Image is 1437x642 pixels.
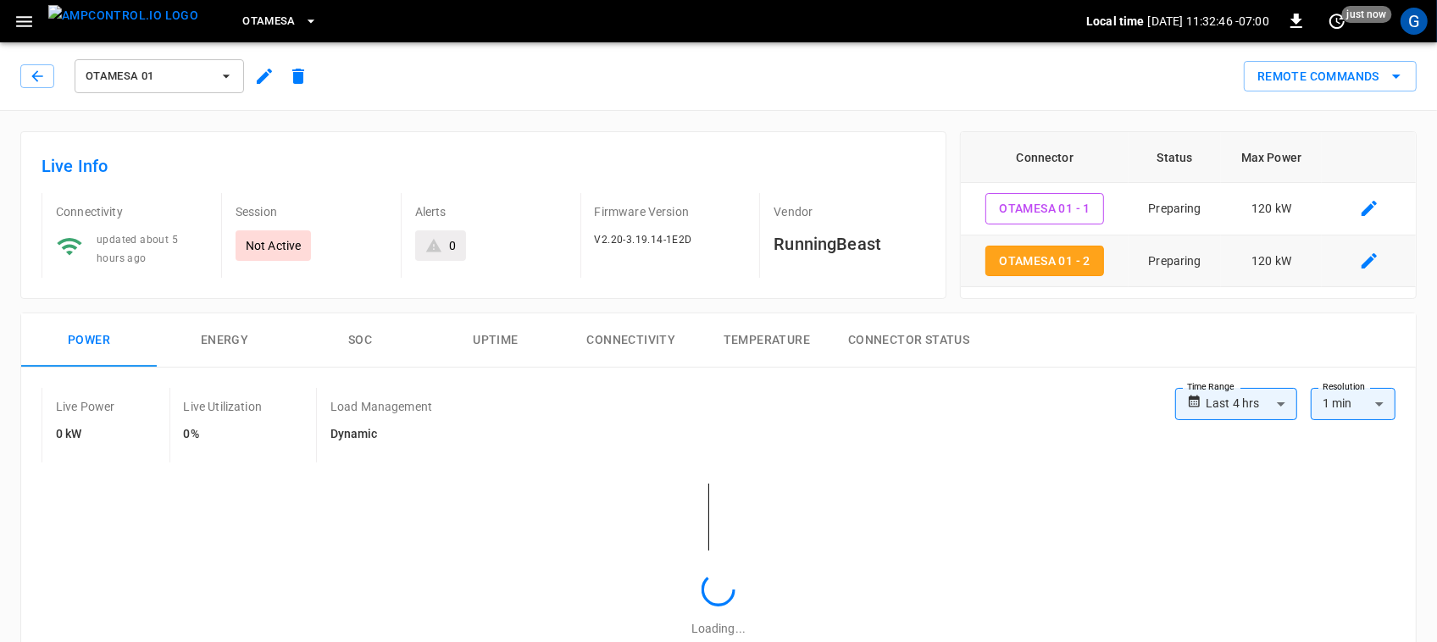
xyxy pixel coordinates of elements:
[97,234,178,264] span: updated about 5 hours ago
[774,203,925,220] p: Vendor
[1311,388,1395,420] div: 1 min
[184,398,262,415] p: Live Utilization
[1187,380,1234,394] label: Time Range
[1221,183,1322,235] td: 120 kW
[42,152,925,180] h6: Live Info
[699,313,835,368] button: Temperature
[1401,8,1428,35] div: profile-icon
[56,425,115,444] h6: 0 kW
[1342,6,1392,23] span: just now
[985,246,1104,277] button: OtaMesa 01 - 2
[330,425,432,444] h6: Dynamic
[985,193,1104,224] button: OtaMesa 01 - 1
[242,12,296,31] span: OtaMesa
[56,203,208,220] p: Connectivity
[961,132,1129,183] th: Connector
[236,5,325,38] button: OtaMesa
[595,234,692,246] span: V2.20-3.19.14-1E2D
[961,132,1416,287] table: connector table
[86,67,211,86] span: OtaMesa 01
[75,59,244,93] button: OtaMesa 01
[691,622,746,635] span: Loading...
[1323,8,1351,35] button: set refresh interval
[157,313,292,368] button: Energy
[835,313,983,368] button: Connector Status
[1323,380,1365,394] label: Resolution
[428,313,563,368] button: Uptime
[236,203,387,220] p: Session
[1129,183,1221,235] td: Preparing
[56,398,115,415] p: Live Power
[292,313,428,368] button: SOC
[1129,132,1221,183] th: Status
[563,313,699,368] button: Connectivity
[1148,13,1269,30] p: [DATE] 11:32:46 -07:00
[246,237,302,254] p: Not Active
[595,203,746,220] p: Firmware Version
[1206,388,1297,420] div: Last 4 hrs
[449,237,456,254] div: 0
[1221,132,1322,183] th: Max Power
[21,313,157,368] button: Power
[330,398,432,415] p: Load Management
[415,203,567,220] p: Alerts
[48,5,198,26] img: ampcontrol.io logo
[774,230,925,257] h6: RunningBeast
[184,425,262,444] h6: 0%
[1244,61,1417,92] button: Remote Commands
[1086,13,1145,30] p: Local time
[1129,235,1221,288] td: Preparing
[1244,61,1417,92] div: remote commands options
[1221,235,1322,288] td: 120 kW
